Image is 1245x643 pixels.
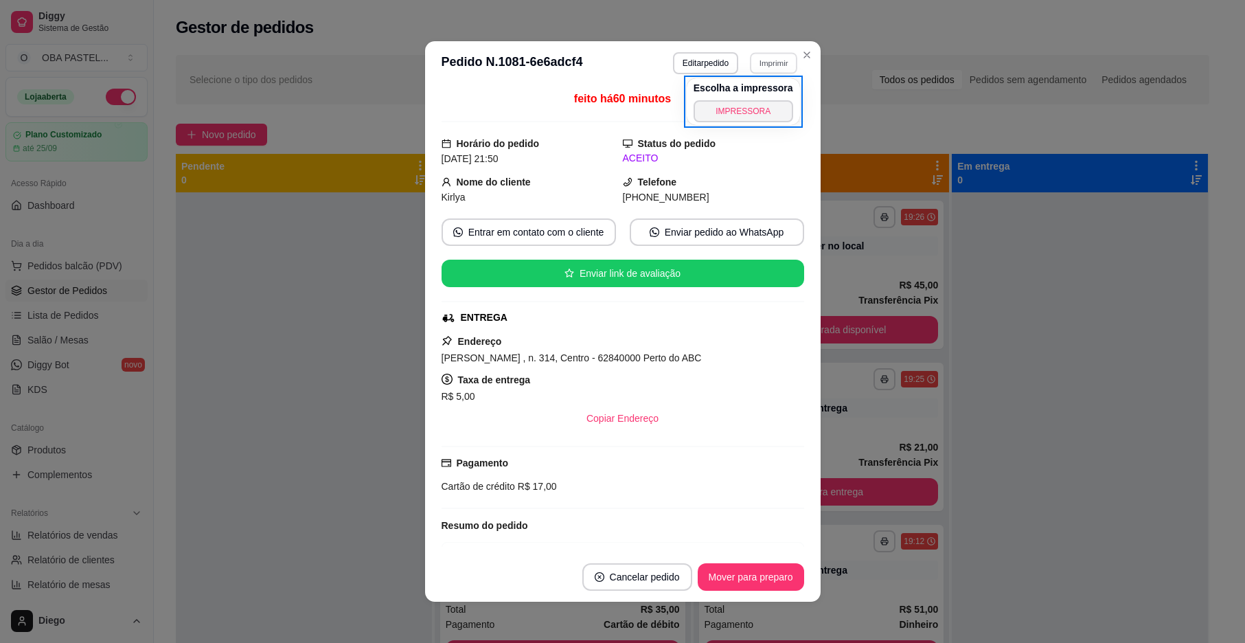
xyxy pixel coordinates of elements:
strong: Telefone [638,177,677,188]
span: credit-card [442,458,451,468]
strong: Horário do pedido [457,138,540,149]
button: Editarpedido [673,52,738,74]
button: whats-appEnviar pedido ao WhatsApp [630,218,804,246]
strong: Endereço [458,336,502,347]
span: pushpin [442,335,453,346]
button: close-circleCancelar pedido [582,563,692,591]
span: star [564,269,574,278]
span: close-circle [595,572,604,582]
span: Kirlya [442,192,466,203]
button: Close [796,44,818,66]
span: feito há 60 minutos [574,93,671,104]
h3: Pedido N. 1081-6e6adcf4 [442,52,583,74]
span: R$ 17,00 [515,481,557,492]
div: ACEITO [623,151,804,166]
div: ENTREGA [461,311,507,325]
h4: Escolha a impressora [694,81,793,95]
span: whats-app [650,227,659,237]
span: user [442,177,451,187]
span: calendar [442,139,451,148]
button: Copiar Endereço [575,405,670,432]
span: dollar [442,374,453,385]
button: Imprimir [750,52,797,74]
strong: Taxa de entrega [458,374,531,385]
span: desktop [623,139,632,148]
span: [DATE] 21:50 [442,153,499,164]
button: IMPRESSORA [694,100,793,122]
strong: Resumo do pedido [442,520,528,531]
button: starEnviar link de avaliação [442,260,804,287]
span: whats-app [453,227,463,237]
span: R$ 5,00 [442,391,475,402]
strong: Pagamento [457,458,508,469]
button: whats-appEntrar em contato com o cliente [442,218,616,246]
span: phone [623,177,632,187]
button: Mover para preparo [698,563,804,591]
span: [PERSON_NAME] , n. 314, Centro - 62840000 Perto do ABC [442,352,702,363]
strong: Nome do cliente [457,177,531,188]
span: Cartão de crédito [442,481,515,492]
strong: Status do pedido [638,138,716,149]
span: [PHONE_NUMBER] [623,192,709,203]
